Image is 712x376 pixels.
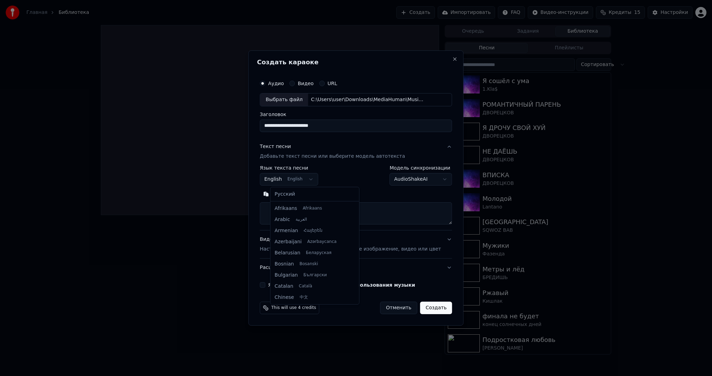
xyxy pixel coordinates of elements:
[275,261,294,268] span: Bosnian
[275,271,298,278] span: Bulgarian
[304,272,327,278] span: Български
[296,217,307,222] span: العربية
[275,216,290,223] span: Arabic
[307,239,337,245] span: Azərbaycanca
[275,283,293,289] span: Catalan
[275,191,295,198] span: Русский
[275,294,294,301] span: Chinese
[304,228,322,234] span: Հայերեն
[275,238,302,245] span: Azerbaijani
[275,250,300,256] span: Belarusian
[275,227,298,234] span: Armenian
[299,283,312,289] span: Català
[299,261,318,267] span: Bosanski
[300,294,308,300] span: 中文
[306,250,332,256] span: Беларуская
[303,206,322,211] span: Afrikaans
[275,205,297,212] span: Afrikaans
